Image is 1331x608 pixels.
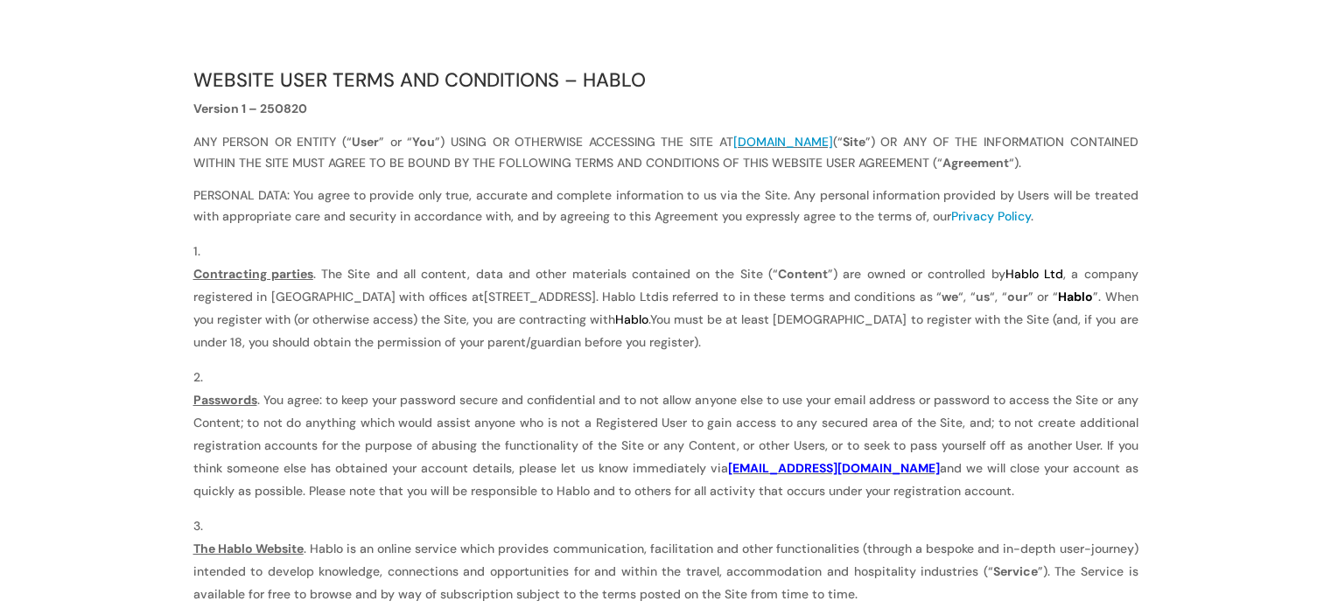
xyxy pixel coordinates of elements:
[193,392,257,408] b: Passwords
[484,289,596,304] span: [STREET_ADDRESS]
[193,266,313,282] b: Contracting parties
[615,311,648,327] span: Hablo
[993,563,1038,579] b: Service
[1007,289,1028,304] b: our
[193,101,307,116] b: Version 1 – 250820
[193,71,1138,99] h3: WEBSITE USER TERMS AND CONDITIONS – HABLO
[193,541,304,556] b: The Hablo Website
[1005,266,1063,282] span: Hablo Ltd
[1058,289,1093,304] span: Hablo
[412,134,435,150] b: You
[596,289,659,304] span: . Hablo Ltd
[942,289,958,304] b: we
[648,311,650,327] span: .
[193,388,1138,502] p: . You agree: to keep your password secure and confidential and to not allow anyone else to use yo...
[193,132,1138,186] p: ANY PERSON OR ENTITY (“ ” or “ ”) USING OR OTHERWISE ACCESSING THE SITE AT (“ ”) OR ANY OF THE IN...
[976,289,990,304] b: us
[733,134,833,150] a: [DOMAIN_NAME]
[942,155,1009,171] b: Agreement
[352,134,379,150] b: User
[193,185,1138,240] p: PERSONAL DATA: You agree to provide only true, accurate and complete information to us via the Si...
[728,460,940,476] a: [EMAIL_ADDRESS][DOMAIN_NAME]
[193,537,1138,605] p: . Hablo is an online service which provides communication, facilitation and other functionalities...
[193,262,1138,353] p: . The Site and all content, data and other materials contained on the Site (“ ”) are owned or con...
[951,208,1031,224] a: Privacy Policy
[843,134,865,150] b: Site
[778,266,828,282] b: Content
